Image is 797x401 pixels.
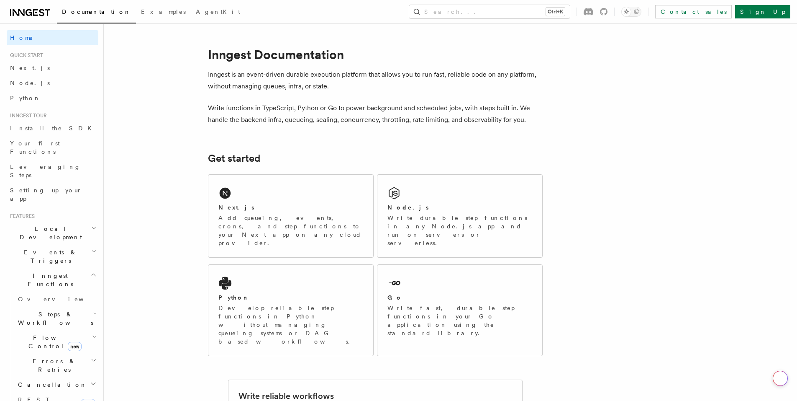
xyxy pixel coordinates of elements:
span: Your first Functions [10,140,60,155]
button: Errors & Retries [15,354,98,377]
h1: Inngest Documentation [208,47,543,62]
p: Develop reliable step functions in Python without managing queueing systems or DAG based workflows. [218,304,363,346]
h2: Next.js [218,203,254,212]
a: Setting up your app [7,183,98,206]
a: Next.jsAdd queueing, events, crons, and step functions to your Next app on any cloud provider. [208,174,374,258]
h2: Node.js [387,203,429,212]
a: Overview [15,292,98,307]
span: Steps & Workflows [15,310,93,327]
button: Toggle dark mode [621,7,641,17]
a: PythonDevelop reliable step functions in Python without managing queueing systems or DAG based wo... [208,264,374,356]
p: Write fast, durable step functions in your Go application using the standard library. [387,304,532,337]
span: Cancellation [15,380,87,389]
span: new [68,342,82,351]
span: Install the SDK [10,125,97,132]
span: Events & Triggers [7,248,91,265]
button: Events & Triggers [7,245,98,268]
h2: Go [387,293,402,302]
button: Local Development [7,221,98,245]
a: Node.js [7,75,98,91]
a: Install the SDK [7,121,98,136]
h2: Python [218,293,249,302]
a: Contact sales [655,5,732,18]
span: Leveraging Steps [10,163,81,179]
span: Home [10,34,33,42]
span: Setting up your app [10,187,82,202]
button: Search...Ctrl+K [409,5,570,18]
a: Python [7,91,98,106]
span: Examples [141,8,186,15]
span: Python [10,95,41,101]
a: AgentKit [191,3,245,23]
button: Cancellation [15,377,98,392]
a: Documentation [57,3,136,23]
span: Inngest tour [7,112,47,119]
button: Flow Controlnew [15,330,98,354]
kbd: Ctrl+K [546,8,565,16]
button: Steps & Workflows [15,307,98,330]
span: Next.js [10,65,50,71]
a: GoWrite fast, durable step functions in your Go application using the standard library. [377,264,543,356]
a: Next.js [7,60,98,75]
a: Leveraging Steps [7,159,98,183]
p: Inngest is an event-driven durable execution platform that allows you to run fast, reliable code ... [208,69,543,92]
p: Write functions in TypeScript, Python or Go to power background and scheduled jobs, with steps bu... [208,102,543,126]
span: Quick start [7,52,43,59]
span: Errors & Retries [15,357,91,374]
p: Write durable step functions in any Node.js app and run on servers or serverless. [387,214,532,247]
span: AgentKit [196,8,240,15]
span: Documentation [62,8,131,15]
a: Your first Functions [7,136,98,159]
button: Inngest Functions [7,268,98,292]
a: Node.jsWrite durable step functions in any Node.js app and run on servers or serverless. [377,174,543,258]
span: Flow Control [15,334,92,350]
span: Node.js [10,80,50,86]
a: Examples [136,3,191,23]
a: Get started [208,153,260,164]
span: Local Development [7,225,91,241]
span: Features [7,213,35,220]
p: Add queueing, events, crons, and step functions to your Next app on any cloud provider. [218,214,363,247]
a: Home [7,30,98,45]
a: Sign Up [735,5,790,18]
span: Inngest Functions [7,272,90,288]
span: Overview [18,296,104,303]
